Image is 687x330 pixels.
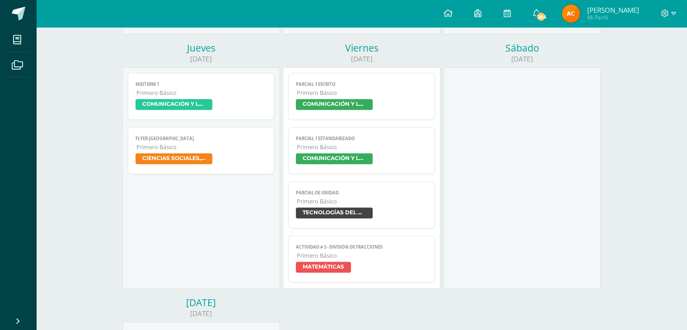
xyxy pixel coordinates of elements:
[562,5,580,23] img: 4f37c185ef2da4b89b4b6640cd345995.png
[283,54,440,64] div: [DATE]
[296,81,427,87] span: Parcial 1 escrito
[297,143,427,151] span: Primero Básico
[283,42,440,54] div: Viernes
[288,73,435,120] a: Parcial 1 escritoPrimero BásicoCOMUNICACIÓN Y LENGUAJE, IDIOMA ESPAÑOL
[288,127,435,174] a: Parcial 1 estandarizadoPrimero BásicoCOMUNICACIÓN Y LENGUAJE, IDIOMA ESPAÑOL
[296,190,427,196] span: Parcial de Unidad
[136,153,212,164] span: CIENCIAS SOCIALES, FORMACIÓN CIUDADANA E INTERCULTURALIDAD
[296,136,427,141] span: Parcial 1 estandarizado
[136,81,267,87] span: Midterm 1
[122,54,280,64] div: [DATE]
[297,89,427,97] span: Primero Básico
[296,153,373,164] span: COMUNICACIÓN Y LENGUAJE, IDIOMA ESPAÑOL
[128,127,275,174] a: Flyer-[GEOGRAPHIC_DATA]Primero BásicoCIENCIAS SOCIALES, FORMACIÓN CIUDADANA E INTERCULTURALIDAD
[587,5,639,14] span: [PERSON_NAME]
[122,296,280,309] div: [DATE]
[296,99,373,110] span: COMUNICACIÓN Y LENGUAJE, IDIOMA ESPAÑOL
[136,99,212,110] span: COMUNICACIÓN Y LENGUAJE, IDIOMA EXTRANJERO
[136,136,267,141] span: Flyer-[GEOGRAPHIC_DATA]
[122,42,280,54] div: Jueves
[536,12,546,22] span: 284
[297,198,427,205] span: Primero Básico
[296,262,351,273] span: MATEMÁTICAS
[587,14,639,21] span: Mi Perfil
[128,73,275,120] a: Midterm 1Primero BásicoCOMUNICACIÓN Y LENGUAJE, IDIOMA EXTRANJERO
[122,309,280,318] div: [DATE]
[297,252,427,259] span: Primero Básico
[136,89,267,97] span: Primero Básico
[443,54,601,64] div: [DATE]
[443,42,601,54] div: Sábado
[288,181,435,228] a: Parcial de UnidadPrimero BásicoTECNOLOGÍAS DEL APRENDIZAJE Y LA COMUNICACIÓN
[296,207,373,218] span: TECNOLOGÍAS DEL APRENDIZAJE Y LA COMUNICACIÓN
[296,244,427,250] span: Actividad # 3 - División de Fracciones
[288,236,435,283] a: Actividad # 3 - División de FraccionesPrimero BásicoMATEMÁTICAS
[136,143,267,151] span: Primero Básico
